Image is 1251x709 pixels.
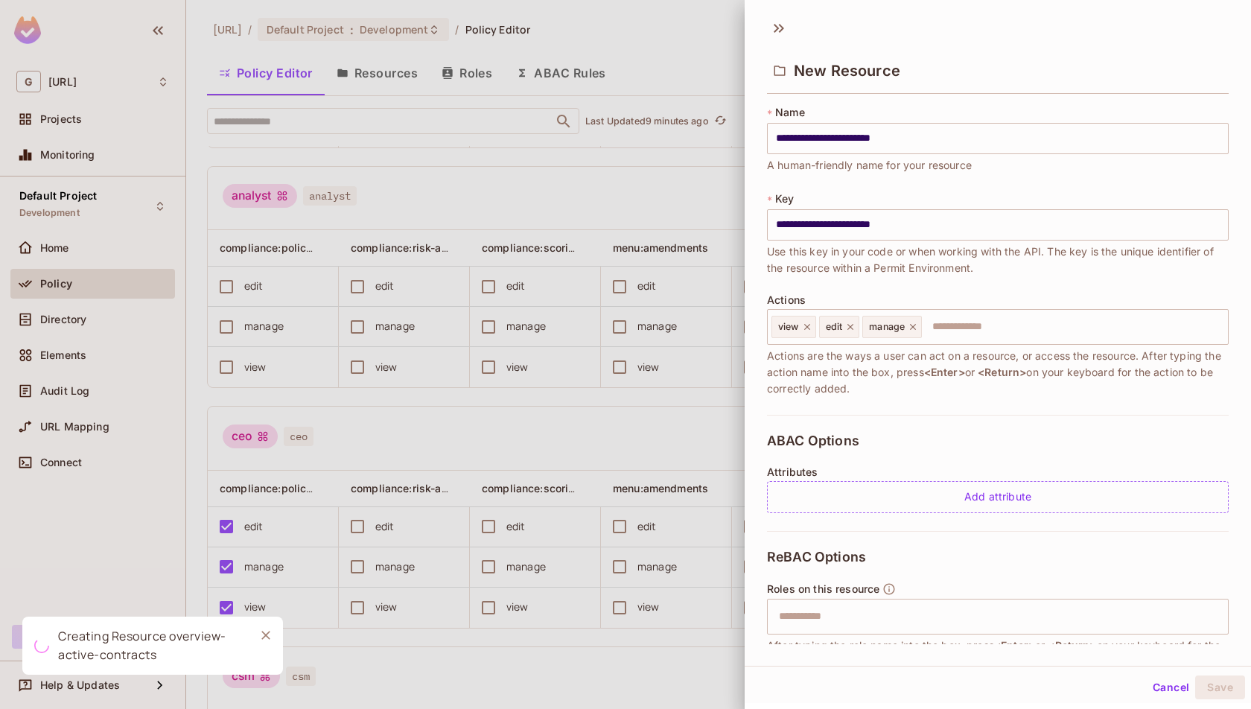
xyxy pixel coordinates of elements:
span: <Enter> [994,639,1035,652]
span: ReBAC Options [767,550,866,565]
span: Roles on this resource [767,583,879,595]
div: view [771,316,816,338]
span: ABAC Options [767,433,859,448]
span: Actions [767,294,806,306]
span: After typing the role name into the box, press or on your keyboard for the role to be correctly a... [767,638,1229,670]
div: Creating Resource overview-active-contracts [58,627,243,664]
button: Cancel [1147,675,1195,699]
span: <Return> [978,366,1026,378]
span: New Resource [794,62,900,80]
span: A human-friendly name for your resource [767,157,972,174]
span: Use this key in your code or when working with the API. The key is the unique identifier of the r... [767,244,1229,276]
span: manage [869,321,905,333]
span: <Return> [1048,639,1096,652]
button: Save [1195,675,1245,699]
div: Add attribute [767,481,1229,513]
span: Attributes [767,466,818,478]
span: view [778,321,799,333]
div: manage [862,316,922,338]
span: Actions are the ways a user can act on a resource, or access the resource. After typing the actio... [767,348,1229,397]
span: Key [775,193,794,205]
span: <Enter> [924,366,965,378]
div: edit [819,316,860,338]
button: Close [255,624,277,646]
span: Name [775,106,805,118]
span: edit [826,321,843,333]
